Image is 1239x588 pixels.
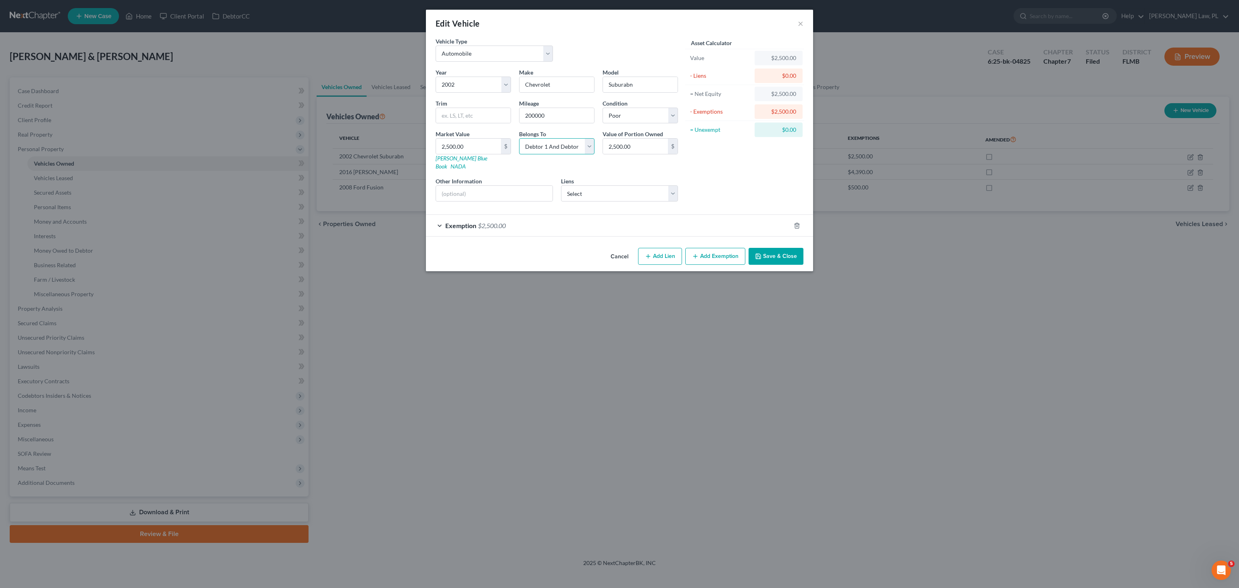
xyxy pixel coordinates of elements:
div: $2,500.00 [761,54,796,62]
div: - Exemptions [690,108,751,116]
span: $2,500.00 [478,222,506,229]
input: 0.00 [436,139,501,154]
button: Cancel [604,249,635,265]
button: Add Exemption [685,248,745,265]
input: ex. Altima [603,77,678,92]
a: NADA [451,163,466,170]
label: Year [436,68,447,77]
iframe: Intercom live chat [1212,561,1231,580]
label: Market Value [436,130,469,138]
label: Vehicle Type [436,37,467,46]
label: Liens [561,177,574,185]
input: ex. Nissan [519,77,594,92]
span: 5 [1228,561,1235,567]
label: Condition [603,99,628,108]
label: Other Information [436,177,482,185]
label: Trim [436,99,447,108]
div: Edit Vehicle [436,18,480,29]
span: Belongs To [519,131,546,137]
div: $ [501,139,511,154]
div: $2,500.00 [761,108,796,116]
div: Value [690,54,751,62]
div: $2,500.00 [761,90,796,98]
input: ex. LS, LT, etc [436,108,511,123]
span: Make [519,69,533,76]
label: Asset Calculator [691,39,732,47]
span: Exemption [445,222,476,229]
label: Mileage [519,99,539,108]
div: = Unexempt [690,126,751,134]
a: [PERSON_NAME] Blue Book [436,155,487,170]
div: = Net Equity [690,90,751,98]
div: $0.00 [761,72,796,80]
label: Model [603,68,619,77]
input: -- [519,108,594,123]
button: × [798,19,803,28]
button: Add Lien [638,248,682,265]
div: $0.00 [761,126,796,134]
input: (optional) [436,186,553,201]
input: 0.00 [603,139,668,154]
div: - Liens [690,72,751,80]
label: Value of Portion Owned [603,130,663,138]
button: Save & Close [749,248,803,265]
div: $ [668,139,678,154]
